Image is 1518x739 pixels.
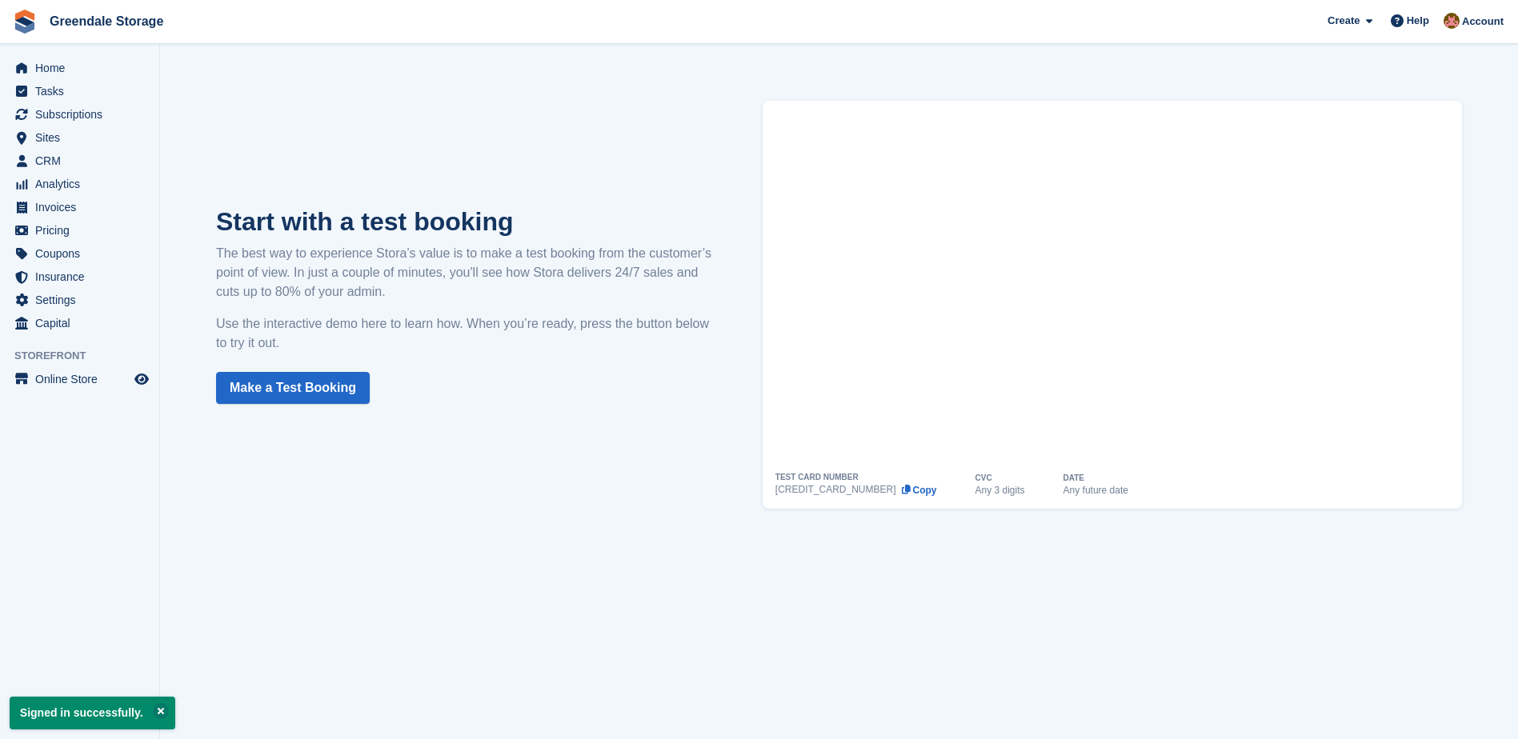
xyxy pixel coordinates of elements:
[8,150,151,172] a: menu
[35,173,131,195] span: Analytics
[1407,13,1429,29] span: Help
[1462,14,1504,30] span: Account
[35,103,131,126] span: Subscriptions
[35,242,131,265] span: Coupons
[8,80,151,102] a: menu
[35,126,131,149] span: Sites
[35,57,131,79] span: Home
[216,244,715,302] p: The best way to experience Stora’s value is to make a test booking from the customer’s point of v...
[35,196,131,218] span: Invoices
[35,80,131,102] span: Tasks
[13,10,37,34] img: stora-icon-8386f47178a22dfd0bd8f6a31ec36ba5ce8667c1dd55bd0f319d3a0aa187defe.svg
[35,312,131,334] span: Capital
[1328,13,1360,29] span: Create
[8,266,151,288] a: menu
[216,314,715,353] p: Use the interactive demo here to learn how. When you’re ready, press the button below to try it out.
[216,207,514,236] strong: Start with a test booking
[8,57,151,79] a: menu
[43,8,170,34] a: Greendale Storage
[8,312,151,334] a: menu
[10,697,175,729] p: Signed in successfully.
[8,219,151,242] a: menu
[14,348,159,364] span: Storefront
[8,289,151,311] a: menu
[1063,474,1084,482] div: DATE
[8,103,151,126] a: menu
[8,242,151,265] a: menu
[1444,13,1460,29] img: Justin Swingler
[975,485,1024,495] div: Any 3 digits
[35,219,131,242] span: Pricing
[8,173,151,195] a: menu
[8,126,151,149] a: menu
[8,196,151,218] a: menu
[35,289,131,311] span: Settings
[775,101,1449,473] iframe: How to Place a Test Booking
[775,473,859,481] div: TEST CARD NUMBER
[132,369,151,389] a: Preview store
[216,372,370,404] a: Make a Test Booking
[35,368,131,390] span: Online Store
[1063,485,1128,495] div: Any future date
[35,150,131,172] span: CRM
[900,485,936,496] button: Copy
[8,368,151,390] a: menu
[975,474,991,482] div: CVC
[35,266,131,288] span: Insurance
[775,485,896,494] div: [CREDIT_CARD_NUMBER]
